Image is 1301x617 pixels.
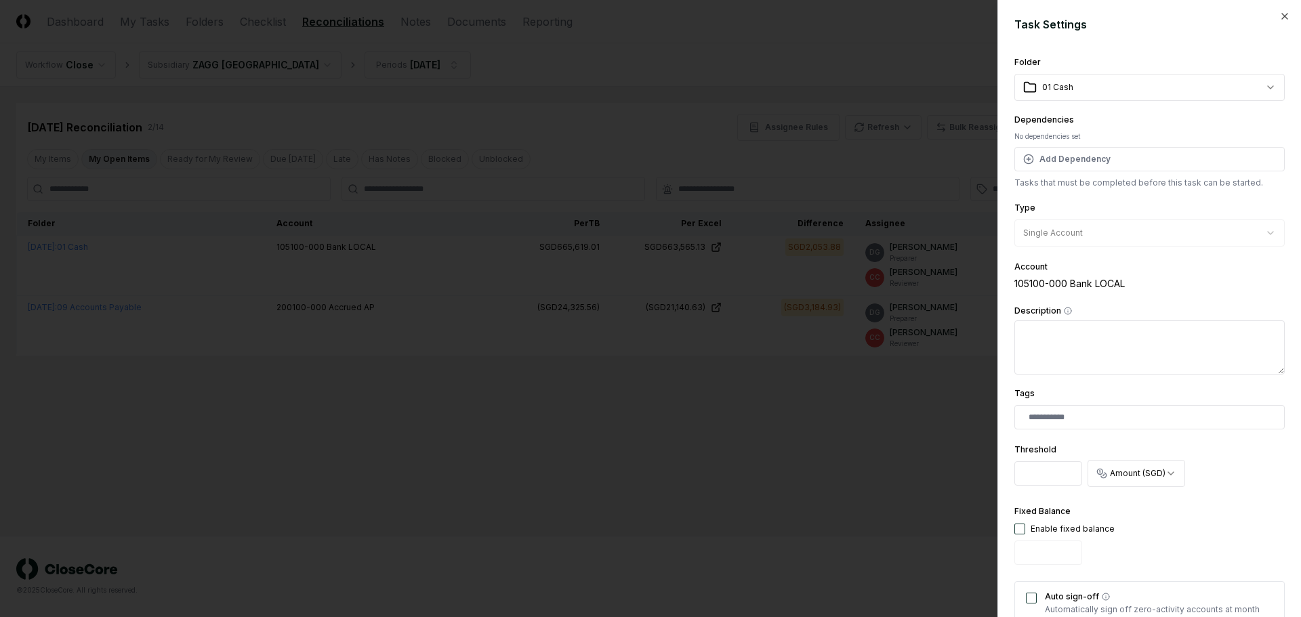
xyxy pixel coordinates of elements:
label: Folder [1014,57,1041,67]
label: Auto sign-off [1045,593,1273,601]
div: No dependencies set [1014,131,1285,142]
button: Description [1064,307,1072,315]
button: Add Dependency [1014,147,1285,171]
label: Fixed Balance [1014,506,1071,516]
label: Tags [1014,388,1035,398]
label: Description [1014,307,1285,315]
label: Threshold [1014,444,1056,454]
div: Account [1014,263,1285,271]
label: Type [1014,203,1035,213]
button: Auto sign-off [1102,593,1110,601]
label: Dependencies [1014,114,1074,125]
div: Enable fixed balance [1031,523,1115,535]
div: 105100-000 Bank LOCAL [1014,276,1285,291]
p: Tasks that must be completed before this task can be started. [1014,177,1285,189]
h2: Task Settings [1014,16,1285,33]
